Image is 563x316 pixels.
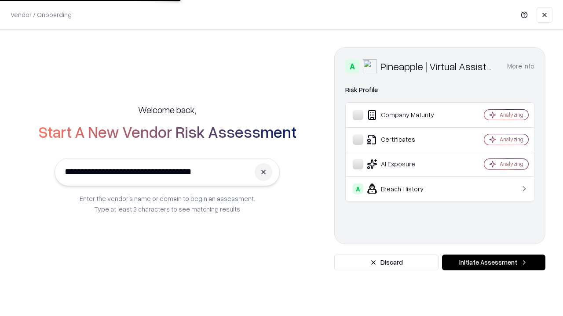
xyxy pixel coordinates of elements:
[80,193,255,214] p: Enter the vendor’s name or domain to begin an assessment. Type at least 3 characters to see match...
[353,183,363,194] div: A
[345,59,359,73] div: A
[38,123,296,140] h2: Start A New Vendor Risk Assessment
[353,134,458,145] div: Certificates
[353,159,458,169] div: AI Exposure
[380,59,497,73] div: Pineapple | Virtual Assistant Agency
[353,183,458,194] div: Breach History
[500,111,523,118] div: Analyzing
[363,59,377,73] img: Pineapple | Virtual Assistant Agency
[500,136,523,143] div: Analyzing
[11,10,72,19] p: Vendor / Onboarding
[507,58,534,74] button: More info
[353,110,458,120] div: Company Maturity
[345,85,534,95] div: Risk Profile
[442,255,545,270] button: Initiate Assessment
[500,160,523,168] div: Analyzing
[138,104,196,116] h5: Welcome back,
[334,255,439,270] button: Discard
